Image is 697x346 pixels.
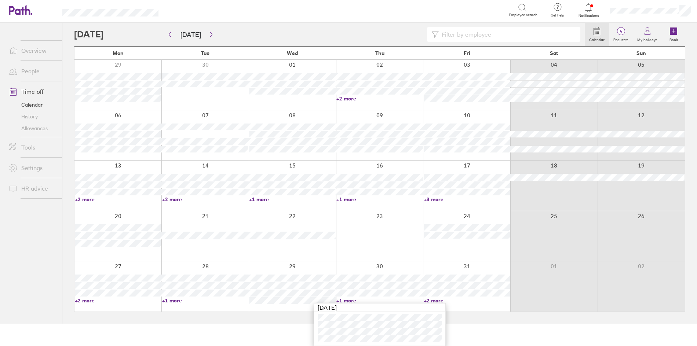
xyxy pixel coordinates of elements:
[3,122,62,134] a: Allowances
[113,50,124,56] span: Mon
[3,140,62,155] a: Tools
[336,297,423,304] a: +1 more
[550,50,558,56] span: Sat
[609,23,633,46] a: 5Requests
[424,297,510,304] a: +2 more
[75,196,161,203] a: +2 more
[609,36,633,42] label: Requests
[249,196,336,203] a: +1 more
[375,50,384,56] span: Thu
[577,14,601,18] span: Notifications
[3,161,62,175] a: Settings
[287,50,298,56] span: Wed
[314,303,445,312] div: [DATE]
[3,111,62,122] a: History
[178,7,197,13] div: Search
[439,27,576,41] input: Filter by employee
[3,64,62,78] a: People
[633,36,662,42] label: My holidays
[662,23,685,46] a: Book
[3,181,62,196] a: HR advice
[162,297,249,304] a: +1 more
[633,23,662,46] a: My holidays
[424,196,510,203] a: +3 more
[585,36,609,42] label: Calendar
[162,196,249,203] a: +2 more
[545,13,569,18] span: Get help
[175,29,207,41] button: [DATE]
[577,3,601,18] a: Notifications
[665,36,682,42] label: Book
[75,297,161,304] a: +2 more
[636,50,646,56] span: Sun
[464,50,470,56] span: Fri
[3,99,62,111] a: Calendar
[336,196,423,203] a: +1 more
[585,23,609,46] a: Calendar
[201,50,209,56] span: Tue
[3,84,62,99] a: Time off
[509,13,537,17] span: Employee search
[609,29,633,34] span: 5
[3,43,62,58] a: Overview
[336,95,423,102] a: +2 more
